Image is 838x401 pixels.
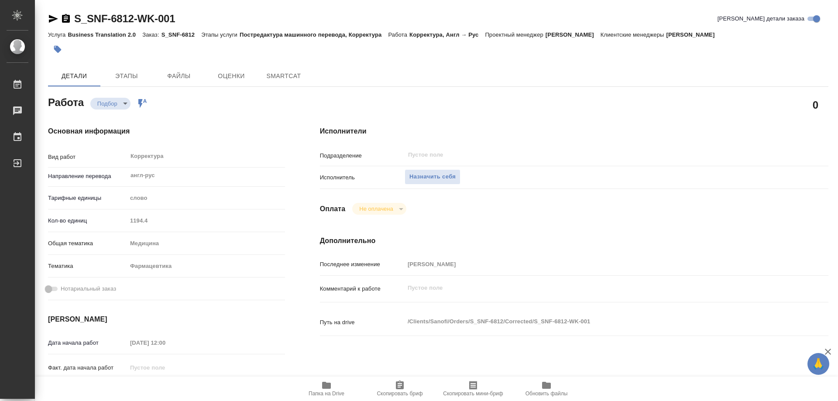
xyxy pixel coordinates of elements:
[48,153,127,161] p: Вид работ
[127,259,285,274] div: Фармацевтика
[320,260,405,269] p: Последнее изменение
[320,204,346,214] h4: Оплата
[48,94,84,110] h2: Работа
[61,14,71,24] button: Скопировать ссылку
[290,377,363,401] button: Папка на Drive
[48,31,68,38] p: Услуга
[106,71,148,82] span: Этапы
[718,14,804,23] span: [PERSON_NAME] детали заказа
[407,150,766,160] input: Пустое поле
[48,194,127,202] p: Тарифные единицы
[263,71,305,82] span: SmartCat
[485,31,545,38] p: Проектный менеджер
[443,391,503,397] span: Скопировать мини-бриф
[377,391,422,397] span: Скопировать бриф
[525,391,568,397] span: Обновить файлы
[210,71,252,82] span: Оценки
[74,13,175,24] a: S_SNF-6812-WK-001
[546,31,601,38] p: [PERSON_NAME]
[813,97,818,112] h2: 0
[158,71,200,82] span: Файлы
[357,205,395,212] button: Не оплачена
[320,126,828,137] h4: Исполнители
[48,216,127,225] p: Кол-во единиц
[320,284,405,293] p: Комментарий к работе
[48,172,127,181] p: Направление перевода
[48,239,127,248] p: Общая тематика
[201,31,240,38] p: Этапы услуги
[405,314,786,329] textarea: /Clients/Sanofi/Orders/S_SNF-6812/Corrected/S_SNF-6812-WK-001
[405,258,786,271] input: Пустое поле
[127,214,285,227] input: Пустое поле
[320,236,828,246] h4: Дополнительно
[95,100,120,107] button: Подбор
[811,355,826,373] span: 🙏
[405,169,460,185] button: Назначить себя
[48,14,58,24] button: Скопировать ссылку для ЯМессенджера
[48,40,67,59] button: Добавить тэг
[409,31,485,38] p: Корректура, Англ → Рус
[320,173,405,182] p: Исполнитель
[48,262,127,271] p: Тематика
[142,31,161,38] p: Заказ:
[666,31,721,38] p: [PERSON_NAME]
[601,31,666,38] p: Клиентские менеджеры
[161,31,202,38] p: S_SNF-6812
[48,339,127,347] p: Дата начала работ
[240,31,388,38] p: Постредактура машинного перевода, Корректура
[436,377,510,401] button: Скопировать мини-бриф
[53,71,95,82] span: Детали
[309,391,344,397] span: Папка на Drive
[320,318,405,327] p: Путь на drive
[127,361,203,374] input: Пустое поле
[388,31,409,38] p: Работа
[61,284,116,293] span: Нотариальный заказ
[68,31,142,38] p: Business Translation 2.0
[48,314,285,325] h4: [PERSON_NAME]
[363,377,436,401] button: Скопировать бриф
[320,151,405,160] p: Подразделение
[510,377,583,401] button: Обновить файлы
[807,353,829,375] button: 🙏
[48,363,127,372] p: Факт. дата начала работ
[127,236,285,251] div: Медицина
[48,126,285,137] h4: Основная информация
[90,98,131,110] div: Подбор
[127,336,203,349] input: Пустое поле
[352,203,406,215] div: Подбор
[127,191,285,206] div: слово
[409,172,456,182] span: Назначить себя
